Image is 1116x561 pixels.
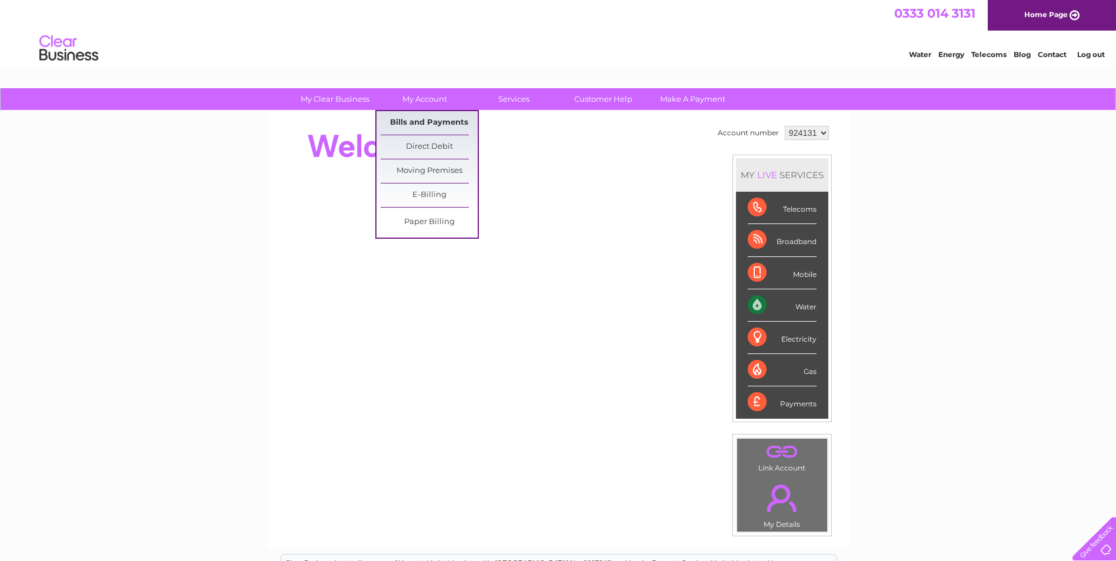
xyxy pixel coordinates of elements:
[381,211,478,234] a: Paper Billing
[748,354,817,386] div: Gas
[909,50,931,59] a: Water
[748,192,817,224] div: Telecoms
[1014,50,1031,59] a: Blog
[287,88,384,110] a: My Clear Business
[1038,50,1067,59] a: Contact
[748,289,817,322] div: Water
[381,135,478,159] a: Direct Debit
[938,50,964,59] a: Energy
[740,477,824,519] a: .
[376,88,473,110] a: My Account
[644,88,741,110] a: Make A Payment
[737,438,828,475] td: Link Account
[748,386,817,418] div: Payments
[736,158,828,192] div: MY SERVICES
[748,322,817,354] div: Electricity
[381,183,478,207] a: E-Billing
[1077,50,1105,59] a: Log out
[737,475,828,532] td: My Details
[755,169,779,181] div: LIVE
[381,111,478,135] a: Bills and Payments
[748,257,817,289] div: Mobile
[465,88,562,110] a: Services
[715,123,782,143] td: Account number
[555,88,652,110] a: Customer Help
[281,6,837,57] div: Clear Business is a trading name of Verastar Limited (registered in [GEOGRAPHIC_DATA] No. 3667643...
[381,159,478,183] a: Moving Premises
[39,31,99,66] img: logo.png
[971,50,1007,59] a: Telecoms
[740,442,824,462] a: .
[748,224,817,256] div: Broadband
[894,6,975,21] a: 0333 014 3131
